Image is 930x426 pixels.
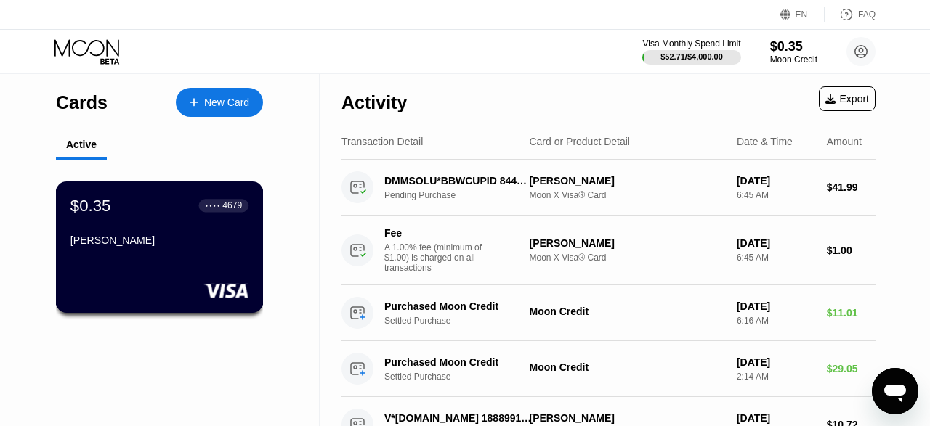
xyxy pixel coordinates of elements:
div: FAQ [825,7,876,22]
div: [DATE] [737,356,815,368]
div: New Card [204,97,249,109]
div: FeeA 1.00% fee (minimum of $1.00) is charged on all transactions[PERSON_NAME]Moon X Visa® Card[DA... [341,216,876,285]
div: Transaction Detail [341,136,423,147]
div: Cards [56,92,108,113]
div: 6:45 AM [737,190,815,200]
div: DMMSOLU*BBWCUPID 8449680958 US [384,175,532,187]
div: Date & Time [737,136,793,147]
div: A 1.00% fee (minimum of $1.00) is charged on all transactions [384,242,493,273]
div: Active [66,139,97,150]
div: $0.35● ● ● ●4679[PERSON_NAME] [57,182,262,312]
div: Pending Purchase [384,190,543,200]
div: 6:45 AM [737,253,815,263]
div: [DATE] [737,237,815,249]
div: [PERSON_NAME] [529,412,724,424]
div: [PERSON_NAME] [70,234,248,246]
div: Visa Monthly Spend Limit$52.71/$4,000.00 [642,38,740,65]
div: $41.99 [827,181,876,193]
div: Purchased Moon CreditSettled PurchaseMoon Credit[DATE]2:14 AM$29.05 [341,341,876,397]
div: Amount [827,136,862,147]
div: Moon X Visa® Card [529,253,724,263]
div: [DATE] [737,175,815,187]
div: $11.01 [827,307,876,319]
div: Purchased Moon Credit [384,300,532,312]
div: Activity [341,92,407,113]
div: [DATE] [737,412,815,424]
div: $0.35Moon Credit [770,39,817,65]
div: 6:16 AM [737,316,815,326]
div: Settled Purchase [384,316,543,326]
div: New Card [176,88,263,117]
div: [PERSON_NAME] [529,237,724,249]
div: [PERSON_NAME] [529,175,724,187]
div: [DATE] [737,300,815,312]
div: Purchased Moon CreditSettled PurchaseMoon Credit[DATE]6:16 AM$11.01 [341,285,876,341]
div: $1.00 [827,245,876,256]
div: ● ● ● ● [206,203,220,208]
iframe: Button to launch messaging window [872,368,918,414]
div: $0.35 [770,39,817,54]
div: $52.71 / $4,000.00 [660,52,723,61]
div: EN [780,7,825,22]
div: Moon Credit [770,54,817,65]
div: Visa Monthly Spend Limit [642,38,740,49]
div: Card or Product Detail [529,136,630,147]
div: $0.35 [70,196,111,215]
div: Export [819,86,876,111]
div: Fee [384,227,486,239]
div: V*[DOMAIN_NAME] 18889910906 GI [384,412,532,424]
div: FAQ [858,9,876,20]
div: Purchased Moon Credit [384,356,532,368]
div: Export [825,93,869,105]
div: EN [796,9,808,20]
div: 4679 [222,200,242,210]
div: Moon Credit [529,306,724,317]
div: $29.05 [827,363,876,374]
div: Settled Purchase [384,372,543,382]
div: Moon Credit [529,361,724,373]
div: 2:14 AM [737,372,815,382]
div: DMMSOLU*BBWCUPID 8449680958 USPending Purchase[PERSON_NAME]Moon X Visa® Card[DATE]6:45 AM$41.99 [341,160,876,216]
div: Moon X Visa® Card [529,190,724,200]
